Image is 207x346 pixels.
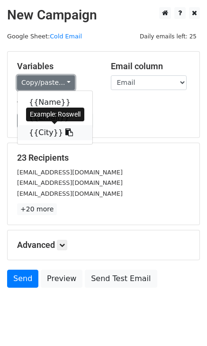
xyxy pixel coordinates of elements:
[41,270,82,288] a: Preview
[17,61,97,72] h5: Variables
[17,190,123,197] small: [EMAIL_ADDRESS][DOMAIN_NAME]
[17,169,123,176] small: [EMAIL_ADDRESS][DOMAIN_NAME]
[26,108,84,121] div: Example: Roswell
[18,110,92,125] a: {{Email}}
[17,153,190,163] h5: 23 Recipients
[17,179,123,186] small: [EMAIL_ADDRESS][DOMAIN_NAME]
[7,7,200,23] h2: New Campaign
[18,125,92,140] a: {{City}}
[160,300,207,346] iframe: Chat Widget
[136,31,200,42] span: Daily emails left: 25
[111,61,190,72] h5: Email column
[136,33,200,40] a: Daily emails left: 25
[85,270,157,288] a: Send Test Email
[7,270,38,288] a: Send
[18,95,92,110] a: {{Name}}
[7,33,82,40] small: Google Sheet:
[160,300,207,346] div: Widget de chat
[17,240,190,250] h5: Advanced
[17,203,57,215] a: +20 more
[50,33,82,40] a: Cold Email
